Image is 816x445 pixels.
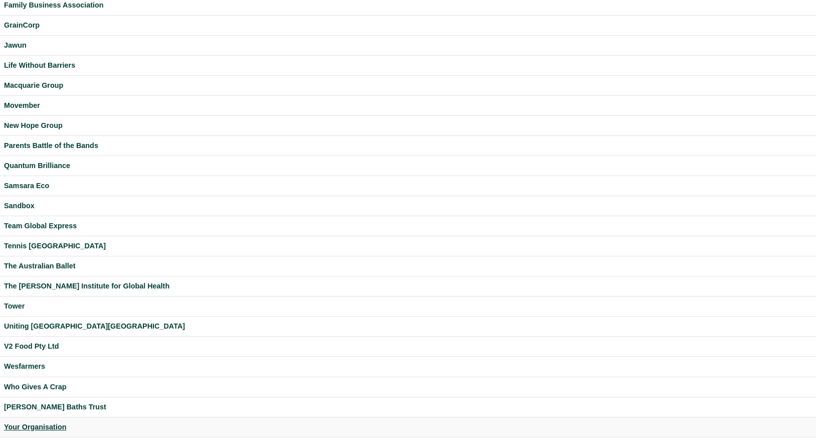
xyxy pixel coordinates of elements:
a: New Hope Group [4,120,812,131]
a: V2 Food Pty Ltd [4,341,812,352]
a: Macquarie Group [4,80,812,91]
a: Parents Battle of the Bands [4,140,812,152]
a: Team Global Express [4,220,812,232]
a: Jawun [4,40,812,51]
a: Who Gives A Crap [4,381,812,393]
a: GrainCorp [4,20,812,31]
a: Movember [4,100,812,111]
a: Uniting [GEOGRAPHIC_DATA][GEOGRAPHIC_DATA] [4,321,812,332]
a: Wesfarmers [4,361,812,372]
a: Samsara Eco [4,180,812,192]
a: Tennis [GEOGRAPHIC_DATA] [4,240,812,252]
a: Sandbox [4,200,812,212]
a: Quantum Brilliance [4,160,812,172]
a: [PERSON_NAME] Baths Trust [4,401,812,413]
a: Tower [4,301,812,312]
a: Life Without Barriers [4,60,812,71]
a: The [PERSON_NAME] Institute for Global Health [4,280,812,292]
a: The Australian Ballet [4,260,812,272]
a: Your Organisation [4,421,812,433]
